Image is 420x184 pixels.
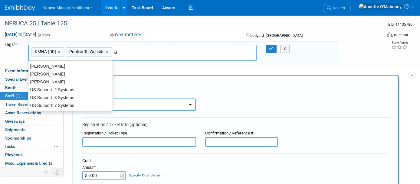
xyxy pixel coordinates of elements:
[5,152,23,157] span: Playbook
[51,168,64,176] td: Toggle Event Tabs
[0,134,63,142] a: Sponsorships
[0,126,63,134] a: Shipments
[16,94,20,98] span: 1
[0,84,63,92] a: Booth
[5,41,19,65] td: Tags
[28,94,113,102] div: US Support: 3 Systems
[82,158,389,164] div: Cost:
[359,3,402,10] img: Annette O'Mahoney
[68,49,104,55] span: Publish To Website
[108,32,144,38] button: Committed
[0,109,63,117] a: Asset Reservations
[82,92,389,98] div: Attendee
[129,173,161,177] a: Specify Cost Center
[28,70,113,78] div: [PERSON_NAME]
[5,85,24,90] span: Booth
[205,131,278,136] div: Confirmation / Reference #:
[0,75,63,83] a: Special Events
[106,49,110,56] a: ×
[5,102,48,107] span: Travel Reservations
[28,78,113,86] div: [PERSON_NAME]
[58,49,62,56] a: ×
[5,32,36,37] span: [DATE] [DATE]
[28,86,113,94] div: US Support: 2 Systems
[5,127,25,132] span: Shipments
[5,119,25,124] span: Giveaways
[82,131,196,136] div: Registration / Ticket Type
[28,62,113,70] div: [PERSON_NAME]
[0,67,63,75] a: Event Information
[114,50,199,56] input: Type tag and hit enter
[0,117,63,125] a: Giveaways
[82,165,126,171] div: Amount
[323,3,351,13] a: Search
[34,49,56,55] span: KMHA (DR)
[0,159,63,167] a: Misc. Expenses & Credits
[5,136,31,140] span: Sponsorships
[5,5,35,11] img: ExhibitDay
[331,6,345,10] span: Search
[5,93,20,98] span: Staff
[348,31,408,40] div: Event Format
[3,2,298,8] body: Rich Text Area. Press ALT-0 for help.
[5,110,41,115] span: Asset Reservations
[5,68,39,73] span: Event Information
[41,168,51,176] td: Personalize Event Tab Strip
[391,41,408,44] div: Event Rating
[42,5,92,10] span: Konica Minolta Healthcare
[82,121,389,128] div: Registration / Ticket Info (optional)
[394,33,408,37] div: In-Person
[387,32,393,37] img: Format-Inperson.png
[5,77,32,82] span: Special Events
[0,100,63,108] a: Travel Reservations1
[388,22,412,27] span: Event ID: 11135786
[18,32,23,37] span: to
[82,82,389,89] div: New Attendee
[5,161,52,166] span: Misc. Expenses & Credits
[28,102,113,109] div: US Support: 7 Systems
[0,92,63,100] a: Staff1
[3,18,373,29] div: NERUCA 25 | Table 125
[0,151,63,159] a: Playbook
[19,86,22,89] i: Booth reservation complete
[250,33,303,38] span: Ledyard, [GEOGRAPHIC_DATA]
[280,45,290,53] button: X
[5,144,15,149] span: Tasks
[0,142,63,150] a: Tasks
[37,33,50,37] span: (3 days)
